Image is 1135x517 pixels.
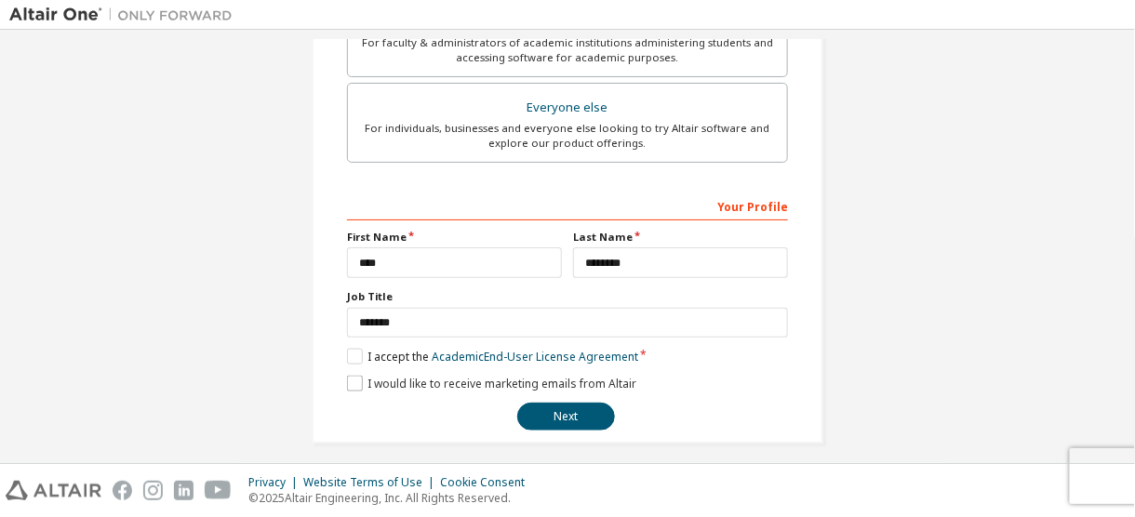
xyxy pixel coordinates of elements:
img: facebook.svg [113,481,132,500]
p: © 2025 Altair Engineering, Inc. All Rights Reserved. [248,490,536,506]
div: Website Terms of Use [303,475,440,490]
label: Job Title [347,289,788,304]
img: instagram.svg [143,481,163,500]
div: For faculty & administrators of academic institutions administering students and accessing softwa... [359,35,776,65]
img: altair_logo.svg [6,481,101,500]
label: I would like to receive marketing emails from Altair [347,376,636,391]
div: Everyone else [359,95,776,121]
div: Your Profile [347,191,788,220]
img: linkedin.svg [174,481,194,500]
div: For individuals, businesses and everyone else looking to try Altair software and explore our prod... [359,121,776,151]
label: I accept the [347,349,638,365]
label: First Name [347,230,562,245]
img: Altair One [9,6,242,24]
img: youtube.svg [205,481,232,500]
div: Cookie Consent [440,475,536,490]
a: Academic End-User License Agreement [432,349,638,365]
button: Next [517,403,615,431]
label: Last Name [573,230,788,245]
div: Privacy [248,475,303,490]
